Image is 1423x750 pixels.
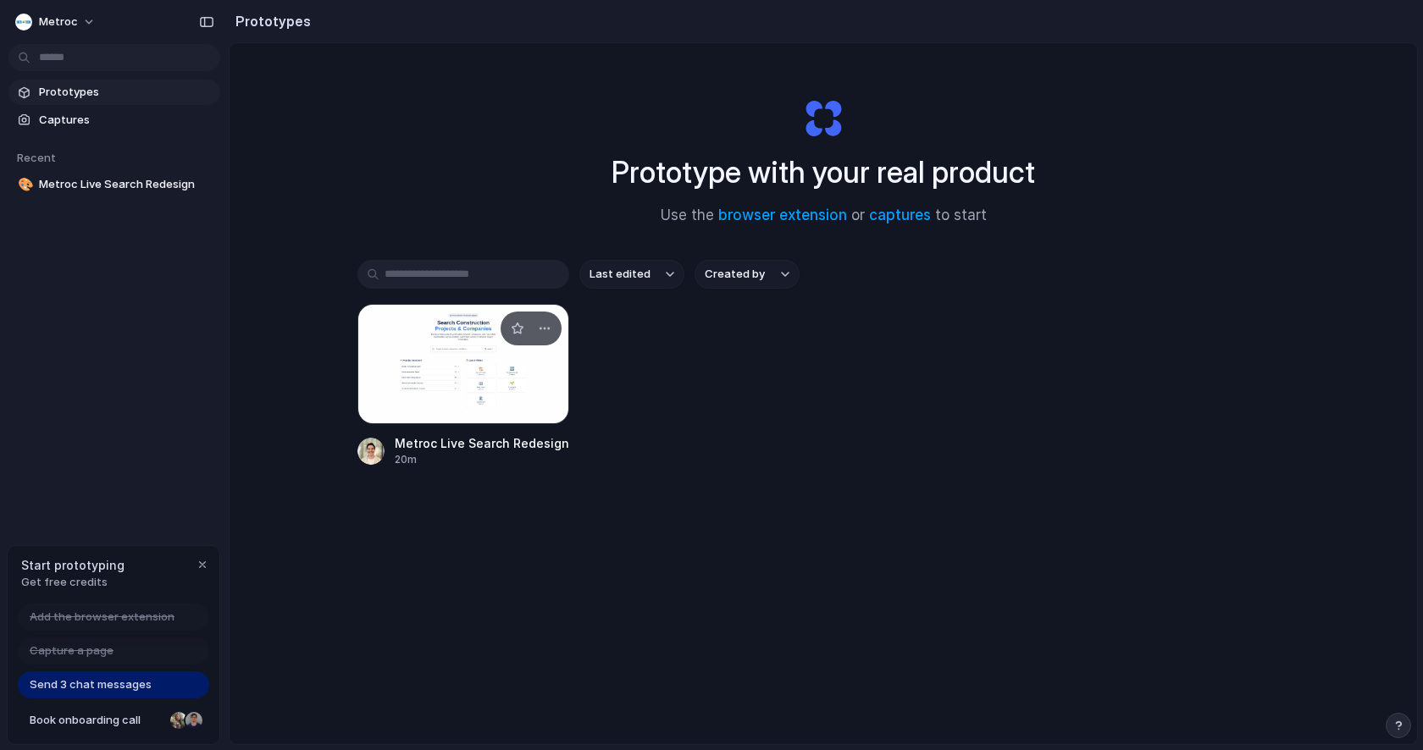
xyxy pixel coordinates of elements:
span: Use the or to start [661,205,987,227]
button: 🎨 [15,176,32,193]
span: Metroc Live Search Redesign [39,176,213,193]
button: Metroc [8,8,104,36]
span: Book onboarding call [30,712,163,729]
div: 20m [395,452,569,467]
span: Prototypes [39,84,213,101]
div: 🎨 [18,175,30,195]
span: Last edited [590,266,651,283]
a: 🎨Metroc Live Search Redesign [8,172,220,197]
div: Nicole Kubica [169,710,189,731]
h1: Prototype with your real product [612,150,1035,195]
a: Prototypes [8,80,220,105]
span: Recent [17,151,56,164]
span: Capture a page [30,642,114,659]
a: Book onboarding call [18,707,209,734]
a: Metroc Live Search RedesignMetroc Live Search Redesign20m [357,304,569,467]
span: Created by [705,266,765,283]
div: Christian Iacullo [184,710,204,731]
button: Last edited [579,260,684,289]
h2: Prototypes [229,11,311,31]
span: Start prototyping [21,556,125,574]
span: Metroc [39,14,78,30]
a: browser extension [718,207,847,223]
span: Captures [39,112,213,129]
span: Add the browser extension [30,609,174,626]
a: Captures [8,108,220,133]
span: Send 3 chat messages [30,676,152,693]
div: Metroc Live Search Redesign [395,434,569,452]
span: Get free credits [21,574,125,591]
button: Created by [695,260,800,289]
a: captures [869,207,931,223]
